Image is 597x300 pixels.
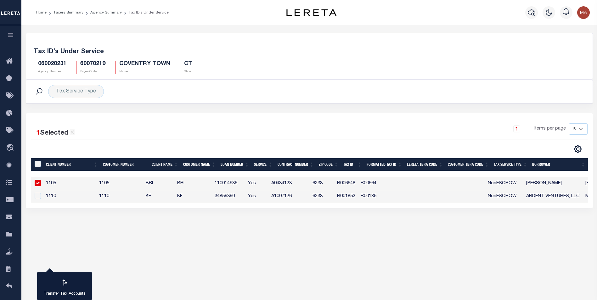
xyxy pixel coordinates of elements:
[54,11,83,14] a: Taxers Summary
[286,9,337,16] img: logo-dark.svg
[335,190,358,203] td: R001853
[269,190,310,203] td: A1007126
[524,177,583,190] td: [PERSON_NAME]
[534,125,566,132] span: Items per page
[335,177,358,190] td: R006648
[149,158,181,171] th: Client Name: activate to sort column ascending
[245,190,269,203] td: Yes
[6,144,16,152] i: travel_explore
[310,177,335,190] td: 6238
[358,190,398,203] td: R00185
[485,177,524,190] td: NonESCROW
[181,158,218,171] th: Customer Name: activate to sort column ascending
[38,61,66,68] h5: 060020231
[275,158,316,171] th: Contract Number: activate to sort column ascending
[310,190,335,203] td: 6238
[100,158,149,171] th: Customer Number
[218,158,251,171] th: Loan Number: activate to sort column ascending
[48,85,104,98] div: Tax Service Type
[90,11,122,14] a: Agency Summary
[43,158,100,171] th: Client Number: activate to sort column ascending
[491,158,530,171] th: Tax Service Type: activate to sort column ascending
[143,177,175,190] td: BRI
[97,177,143,190] td: 1105
[212,177,245,190] td: 110014986
[80,61,105,68] h5: 60070219
[34,48,585,56] h5: Tax ID’s Under Service
[143,190,175,203] td: KF
[269,177,310,190] td: A0484128
[43,190,97,203] td: 1110
[445,158,491,171] th: Customer TBRA Code: activate to sort column ascending
[341,158,364,171] th: Tax ID: activate to sort column ascending
[175,177,212,190] td: BRI
[80,69,105,74] p: Payee Code
[43,177,97,190] td: 1105
[212,190,245,203] td: 34859390
[524,190,583,203] td: ARDENT VENTURES, LLC
[36,128,75,138] div: Selected
[184,69,192,74] p: State
[31,158,44,171] th: &nbsp;
[364,158,404,171] th: Formatted Tax ID: activate to sort column ascending
[36,11,47,14] a: Home
[358,177,398,190] td: R00664
[44,291,86,297] p: Transfer Tax Accounts
[245,177,269,190] td: Yes
[119,69,170,74] p: Name
[122,10,169,15] li: Tax ID’s Under Service
[251,158,275,171] th: Service: activate to sort column ascending
[97,190,143,203] td: 1110
[175,190,212,203] td: KF
[485,190,524,203] td: NonESCROW
[36,130,40,136] span: 1
[404,158,445,171] th: LERETA TBRA Code: activate to sort column ascending
[530,158,588,171] th: Borrower: activate to sort column ascending
[38,69,66,74] p: Agency Number
[577,6,590,19] img: svg+xml;base64,PHN2ZyB4bWxucz0iaHR0cDovL3d3dy53My5vcmcvMjAwMC9zdmciIHBvaW50ZXItZXZlbnRzPSJub25lIi...
[513,125,520,132] a: 1
[316,158,341,171] th: Zip Code: activate to sort column ascending
[119,61,170,68] h5: COVENTRY TOWN
[184,61,192,68] h5: CT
